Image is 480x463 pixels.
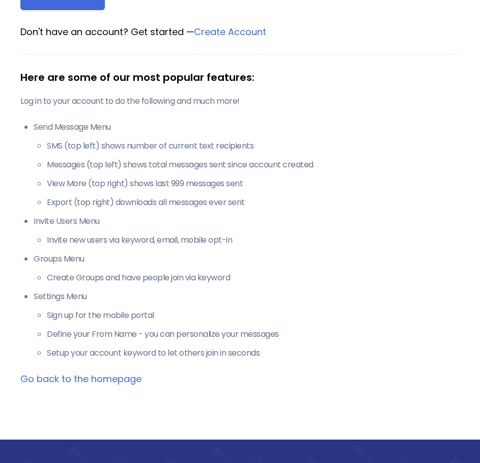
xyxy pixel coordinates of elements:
[47,272,460,284] li: Create Groups and have people join via keyword
[34,253,460,284] li: Groups Menu
[47,328,460,340] li: Define your From Name - you can personalize your messages
[20,70,460,85] div: Here are some of our most popular features:
[47,309,460,322] li: Sign up for the mobile portal
[194,25,266,38] a: Create Account
[47,196,460,209] li: Export (top right) downloads all messages ever sent
[47,178,460,190] li: View More (top right) shows last 999 messages sent
[34,121,460,209] li: Send Message Menu
[47,140,460,152] li: SMS (top left) shows number of current text recipients
[34,215,460,246] li: Invite Users Menu
[47,347,460,359] li: Setup your account keyword to let others join in seconds
[47,159,460,171] li: Messages (top left) shows total messages sent since account created
[20,95,460,107] p: Log in to your account to do the following and much more!
[34,291,460,359] li: Settings Menu
[20,372,142,385] a: Go back to the homepage
[47,234,460,246] li: Invite new users via keyword, email, mobile opt-in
